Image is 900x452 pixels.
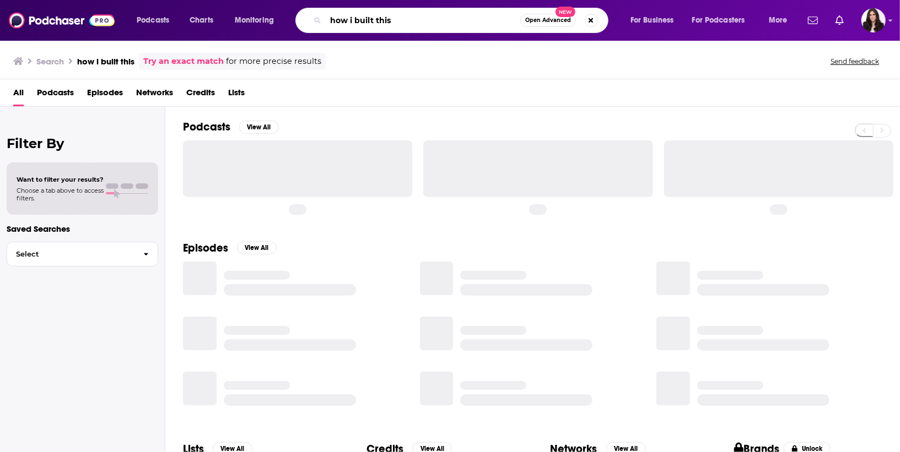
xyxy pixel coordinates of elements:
[36,56,64,67] h3: Search
[186,84,215,106] a: Credits
[143,55,224,68] a: Try an exact match
[7,224,158,234] p: Saved Searches
[137,13,169,28] span: Podcasts
[769,13,788,28] span: More
[183,120,279,134] a: PodcastsView All
[235,13,274,28] span: Monitoring
[183,120,230,134] h2: Podcasts
[831,11,848,30] a: Show notifications dropdown
[190,13,213,28] span: Charts
[17,176,104,183] span: Want to filter your results?
[623,12,688,29] button: open menu
[183,241,277,255] a: EpisodesView All
[182,12,220,29] a: Charts
[237,241,277,254] button: View All
[306,8,619,33] div: Search podcasts, credits, & more...
[37,84,74,106] a: Podcasts
[239,121,279,134] button: View All
[136,84,173,106] a: Networks
[226,55,321,68] span: for more precise results
[861,8,886,32] button: Show profile menu
[861,8,886,32] span: Logged in as RebeccaShapiro
[761,12,801,29] button: open menu
[228,84,245,106] a: Lists
[129,12,184,29] button: open menu
[827,57,882,66] button: Send feedback
[525,18,571,23] span: Open Advanced
[804,11,822,30] a: Show notifications dropdown
[77,56,134,67] h3: how i built this
[630,13,674,28] span: For Business
[7,135,158,151] h2: Filter By
[685,12,761,29] button: open menu
[13,84,24,106] a: All
[9,10,115,31] img: Podchaser - Follow, Share and Rate Podcasts
[227,12,288,29] button: open menu
[17,187,104,202] span: Choose a tab above to access filters.
[692,13,745,28] span: For Podcasters
[861,8,886,32] img: User Profile
[7,242,158,266] button: Select
[87,84,123,106] a: Episodes
[556,7,575,17] span: New
[326,12,520,29] input: Search podcasts, credits, & more...
[183,241,228,255] h2: Episodes
[7,250,134,258] span: Select
[520,14,576,27] button: Open AdvancedNew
